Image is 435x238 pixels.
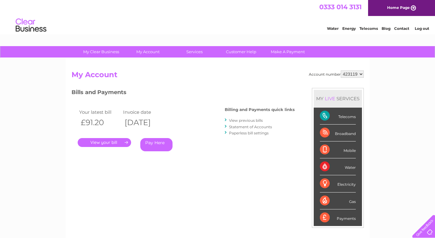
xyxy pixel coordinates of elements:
div: Broadband [320,125,356,141]
a: Customer Help [216,46,266,58]
a: Water [327,26,339,31]
div: Water [320,158,356,175]
th: [DATE] [122,116,166,129]
div: Clear Business is a trading name of Verastar Limited (registered in [GEOGRAPHIC_DATA] No. 3667643... [73,3,363,30]
a: Contact [394,26,409,31]
a: Blog [382,26,390,31]
a: My Clear Business [76,46,126,58]
img: logo.png [15,16,47,35]
a: My Account [122,46,173,58]
div: Gas [320,192,356,209]
div: Mobile [320,141,356,158]
a: Services [169,46,220,58]
a: Statement of Accounts [229,125,272,129]
div: LIVE [324,96,336,101]
a: View previous bills [229,118,263,123]
div: Electricity [320,175,356,192]
a: Telecoms [359,26,378,31]
td: Your latest bill [78,108,122,116]
td: Invoice date [122,108,166,116]
a: Make A Payment [262,46,313,58]
div: Payments [320,209,356,226]
th: £91.20 [78,116,122,129]
a: 0333 014 3131 [319,3,362,11]
a: Pay Here [140,138,173,151]
div: Account number [309,70,364,78]
a: Log out [415,26,429,31]
h2: My Account [72,70,364,82]
h3: Bills and Payments [72,88,295,99]
a: Paperless bill settings [229,131,269,135]
a: Energy [342,26,356,31]
h4: Billing and Payments quick links [225,107,295,112]
div: Telecoms [320,108,356,125]
a: . [78,138,131,147]
div: MY SERVICES [314,90,362,107]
